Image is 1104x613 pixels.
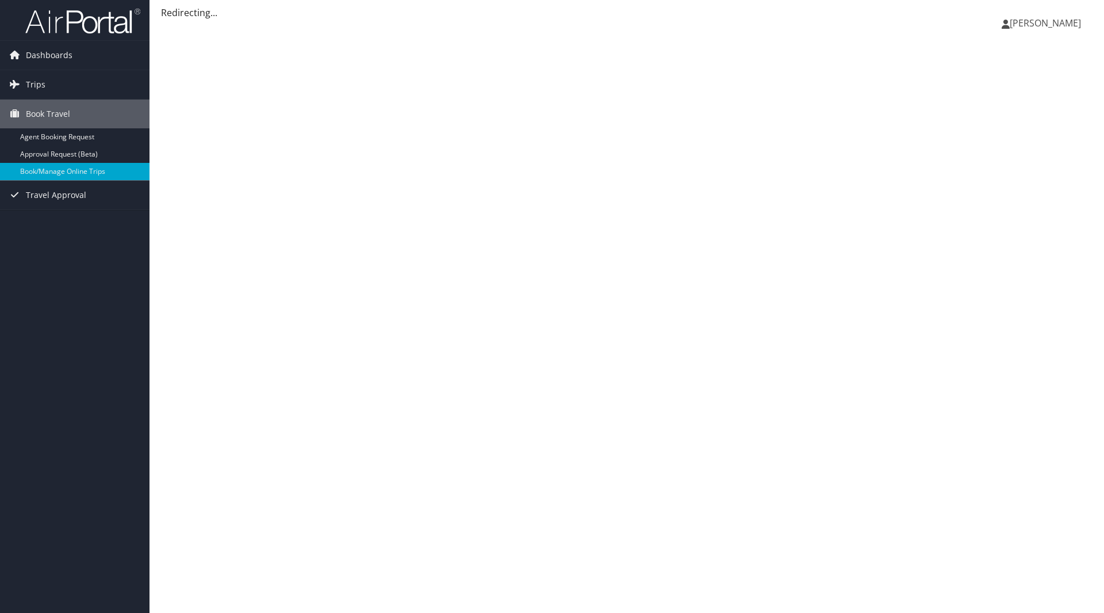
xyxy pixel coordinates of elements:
[25,7,140,35] img: airportal-logo.png
[1002,6,1092,40] a: [PERSON_NAME]
[26,181,86,210] span: Travel Approval
[1010,17,1081,29] span: [PERSON_NAME]
[161,6,1092,20] div: Redirecting...
[26,70,45,99] span: Trips
[26,100,70,128] span: Book Travel
[26,41,72,70] span: Dashboards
